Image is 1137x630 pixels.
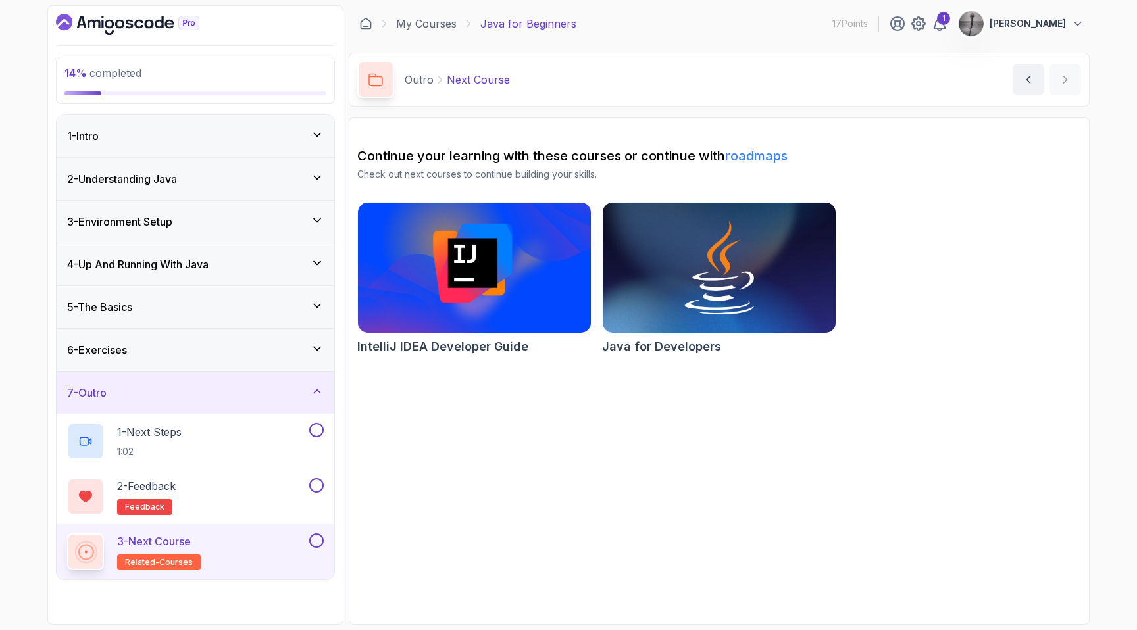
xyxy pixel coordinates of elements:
p: Outro [405,72,434,87]
img: IntelliJ IDEA Developer Guide card [358,203,591,333]
h3: 4 - Up And Running With Java [67,256,209,272]
span: completed [64,66,141,80]
h3: 3 - Environment Setup [67,214,172,230]
h3: 1 - Intro [67,128,99,144]
a: roadmaps [725,148,788,164]
p: Check out next courses to continue building your skills. [357,168,1081,181]
button: 5-The Basics [57,286,334,328]
p: 1 - Next Steps [117,424,182,440]
button: 1-Next Steps1:02 [67,423,324,460]
h3: 2 - Understanding Java [67,171,177,187]
h2: Java for Developers [602,337,721,356]
button: 3-Next Courserelated-courses [67,533,324,570]
h3: 5 - The Basics [67,299,132,315]
span: feedback [125,502,164,512]
button: next content [1049,64,1081,95]
button: 2-Understanding Java [57,158,334,200]
span: related-courses [125,557,193,568]
img: user profile image [959,11,984,36]
a: Dashboard [56,14,230,35]
a: My Courses [396,16,457,32]
h3: 6 - Exercises [67,342,127,358]
button: 1-Intro [57,115,334,157]
span: 14 % [64,66,87,80]
p: [PERSON_NAME] [990,17,1066,30]
h2: Continue your learning with these courses or continue with [357,147,1081,165]
p: 1:02 [117,445,182,458]
div: 1 [937,12,950,25]
button: 3-Environment Setup [57,201,334,243]
button: 2-Feedbackfeedback [67,478,324,515]
p: Java for Beginners [480,16,576,32]
p: 2 - Feedback [117,478,176,494]
button: 4-Up And Running With Java [57,243,334,285]
h3: 7 - Outro [67,385,107,400]
h2: IntelliJ IDEA Developer Guide [357,337,528,356]
a: IntelliJ IDEA Developer Guide cardIntelliJ IDEA Developer Guide [357,202,592,356]
button: previous content [1013,64,1044,95]
img: Java for Developers card [603,203,836,333]
a: Dashboard [359,17,372,30]
a: Java for Developers cardJava for Developers [602,202,836,356]
p: 17 Points [832,17,868,30]
p: 3 - Next Course [117,533,191,549]
button: user profile image[PERSON_NAME] [958,11,1084,37]
button: 7-Outro [57,372,334,414]
button: 6-Exercises [57,329,334,371]
a: 1 [932,16,948,32]
p: Next Course [447,72,510,87]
